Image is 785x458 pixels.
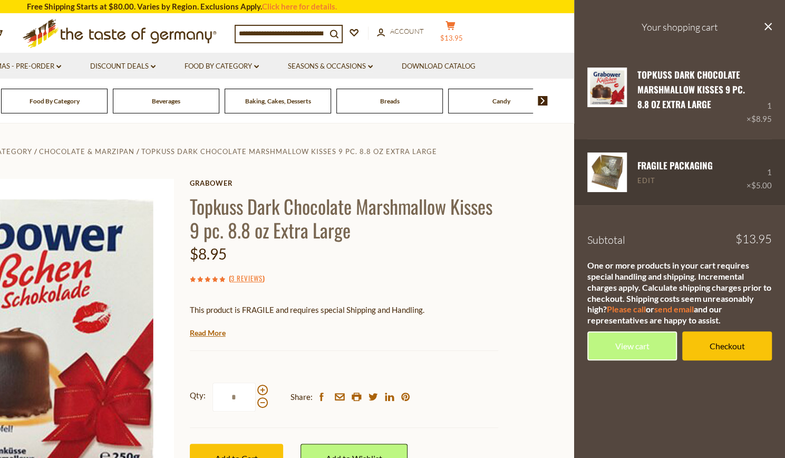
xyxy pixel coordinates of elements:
[200,325,498,338] li: We will ship this product in heat-protective, cushioned packaging and ice during warm weather mon...
[212,383,256,412] input: Qty:
[637,159,713,172] a: FRAGILE Packaging
[30,97,80,105] a: Food By Category
[607,304,646,314] a: Please call
[380,97,400,105] a: Breads
[190,245,227,263] span: $8.95
[751,114,772,123] span: $8.95
[492,97,510,105] a: Candy
[390,27,424,35] span: Account
[682,331,772,360] a: Checkout
[735,233,772,245] span: $13.95
[637,68,745,111] a: Topkuss Dark Chocolate Marshmallow Kisses 9 pc. 8.8 oz Extra Large
[377,26,424,37] a: Account
[262,2,337,11] a: Click here for details.
[231,273,263,284] a: 3 Reviews
[747,68,772,126] div: 1 ×
[190,303,498,317] p: This product is FRAGILE and requires special Shipping and Handling.
[39,147,134,156] a: Chocolate & Marzipan
[288,61,373,72] a: Seasons & Occasions
[637,176,655,186] a: Edit
[751,180,772,190] span: $5.00
[185,61,259,72] a: Food By Category
[90,61,156,72] a: Discount Deals
[435,21,467,47] button: $13.95
[190,194,498,242] h1: Topkuss Dark Chocolate Marshmallow Kisses 9 pc. 8.8 oz Extra Large
[190,179,498,187] a: Grabower
[587,68,627,107] img: Topkuss Dark Chocolate Marshmallow Kisses 9 pc. 8.8 oz Extra Large
[152,97,180,105] a: Beverages
[440,34,463,42] span: $13.95
[402,61,476,72] a: Download Catalog
[190,389,206,402] strong: Qty:
[587,68,627,126] a: Topkuss Dark Chocolate Marshmallow Kisses 9 pc. 8.8 oz Extra Large
[654,304,694,314] a: send email
[587,152,627,192] img: FRAGILE Packaging
[290,390,313,404] span: Share:
[229,273,265,283] span: ( )
[587,260,772,326] div: One or more products in your cart requires special handling and shipping. Incremental charges app...
[190,328,226,338] a: Read More
[141,147,437,156] a: Topkuss Dark Chocolate Marshmallow Kisses 9 pc. 8.8 oz Extra Large
[587,233,625,246] span: Subtotal
[538,96,548,106] img: next arrow
[245,97,311,105] a: Baking, Cakes, Desserts
[587,331,677,360] a: View cart
[747,152,772,192] div: 1 ×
